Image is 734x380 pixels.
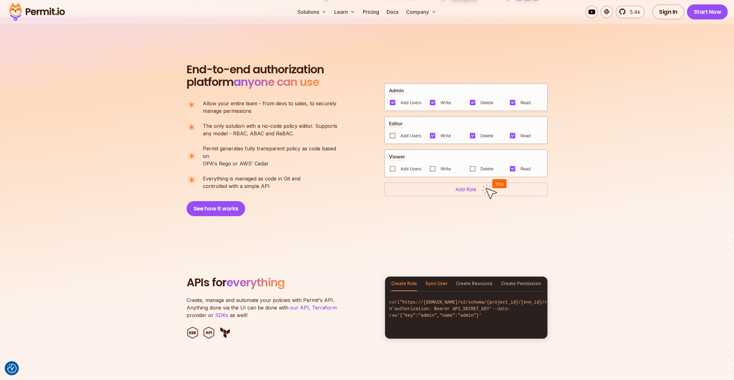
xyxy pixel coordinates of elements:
[615,6,645,18] a: 5.4k
[6,1,68,23] img: Permit logo
[397,313,482,318] span: '{"key":"admin","name":"admin"}'
[187,201,245,216] button: See how it works
[312,305,337,311] a: Terraform
[501,277,541,291] button: Create Permission
[187,63,324,88] h2: platform
[187,63,324,76] span: End-to-end authorization
[203,100,336,107] span: Allow your entire team - from devs to sales, to securely
[295,6,329,18] button: Solutions
[203,145,343,167] p: OPA's Rego or AWS' Cedar
[187,296,343,319] p: Create, manage and automate your policies with Permit's API. Anything done via the UI can be done...
[332,6,358,18] button: Learn
[203,145,343,160] span: Permit generates fully transparent policy as code based on
[404,6,439,18] button: Company
[203,175,300,182] span: Everything is managed as code in Git and
[626,8,640,16] span: 5.4k
[652,4,684,19] a: Sign In
[391,277,417,291] button: Create Role
[203,100,336,115] p: manage permissions
[360,6,382,18] a: Pricing
[400,300,560,305] span: "https://[DOMAIN_NAME]/v2/schema/{project_id}/{env_id}/roles"
[384,6,401,18] a: Docs
[226,274,285,290] span: everything
[215,312,228,318] a: SDKs
[203,175,300,190] p: controlled with a simple API
[7,364,17,373] img: Revisit consent button
[234,74,319,90] span: anyone can use
[187,276,377,289] h2: APIs for
[385,294,547,324] code: curl -H --data-raw
[203,122,337,137] p: any model - RBAC, ABAC and ReBAC.
[456,277,493,291] button: Create Resource
[392,306,492,311] span: 'authorization: Bearer API_SECRET_KEY'
[290,305,309,311] a: our API
[7,364,17,373] button: Consent Preferences
[425,277,447,291] button: Sync User
[687,4,728,19] a: Start Now
[203,122,337,130] span: The only solution with a no-code policy editor. Supports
